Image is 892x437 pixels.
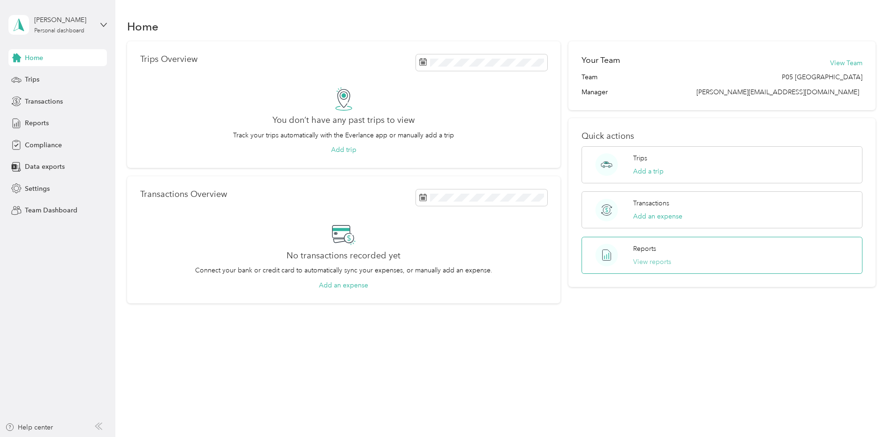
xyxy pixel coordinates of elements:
[633,153,647,163] p: Trips
[34,15,93,25] div: [PERSON_NAME]
[5,422,53,432] button: Help center
[233,130,454,140] p: Track your trips automatically with the Everlance app or manually add a trip
[25,53,43,63] span: Home
[582,131,862,141] p: Quick actions
[25,184,50,194] span: Settings
[633,166,664,176] button: Add a trip
[582,72,597,82] span: Team
[319,280,368,290] button: Add an expense
[287,251,401,261] h2: No transactions recorded yet
[127,22,159,31] h1: Home
[25,75,39,84] span: Trips
[839,384,892,437] iframe: Everlance-gr Chat Button Frame
[782,72,862,82] span: P05 [GEOGRAPHIC_DATA]
[633,198,669,208] p: Transactions
[34,28,84,34] div: Personal dashboard
[25,162,65,172] span: Data exports
[25,205,77,215] span: Team Dashboard
[25,140,62,150] span: Compliance
[696,88,859,96] span: [PERSON_NAME][EMAIL_ADDRESS][DOMAIN_NAME]
[633,211,682,221] button: Add an expense
[582,54,620,66] h2: Your Team
[633,257,671,267] button: View reports
[633,244,656,254] p: Reports
[272,115,415,125] h2: You don’t have any past trips to view
[140,189,227,199] p: Transactions Overview
[830,58,862,68] button: View Team
[582,87,608,97] span: Manager
[25,118,49,128] span: Reports
[25,97,63,106] span: Transactions
[140,54,197,64] p: Trips Overview
[331,145,356,155] button: Add trip
[195,265,492,275] p: Connect your bank or credit card to automatically sync your expenses, or manually add an expense.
